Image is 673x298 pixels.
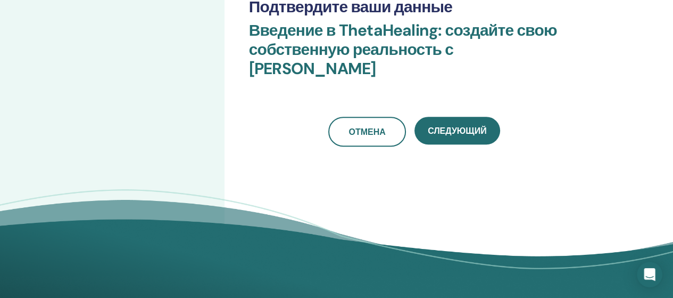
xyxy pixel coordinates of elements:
[249,58,376,79] font: [PERSON_NAME]
[249,20,557,60] font: Введение в ThetaHealing: создайте свою собственную реальность
[428,125,486,136] font: Следующий
[414,117,500,144] button: Следующий
[637,262,662,287] div: Открытый Интерком Мессенджер
[445,39,453,60] font: с
[328,117,406,147] a: Отмена
[348,126,385,138] font: Отмена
